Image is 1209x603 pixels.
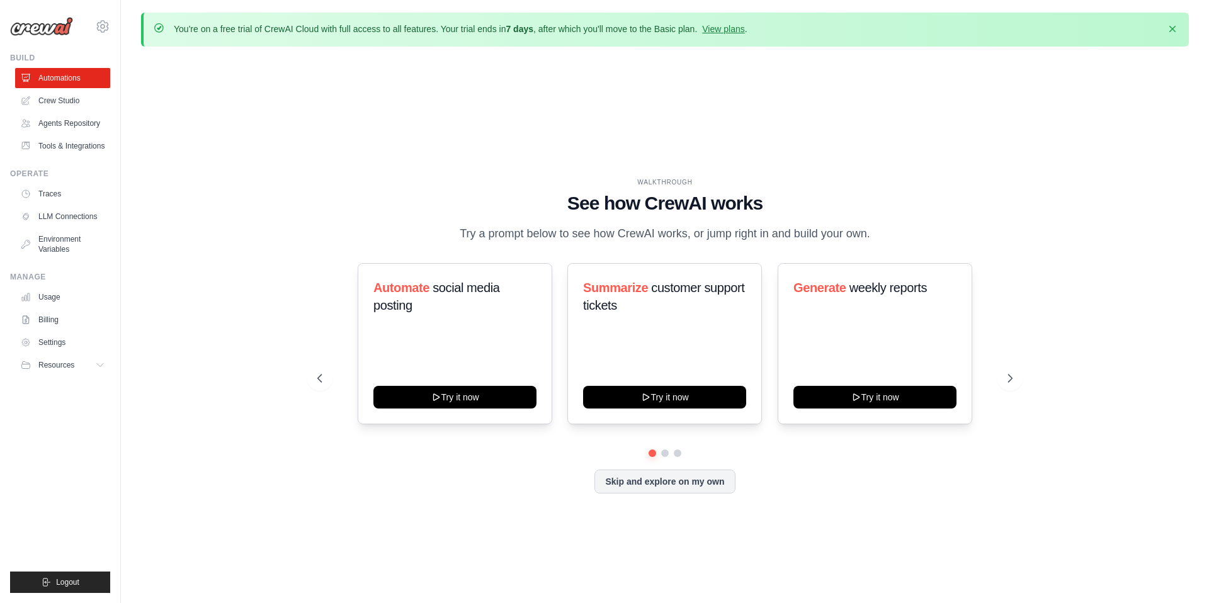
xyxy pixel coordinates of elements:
[15,91,110,111] a: Crew Studio
[15,355,110,375] button: Resources
[10,17,73,36] img: Logo
[793,281,846,295] span: Generate
[10,169,110,179] div: Operate
[849,281,926,295] span: weekly reports
[702,24,744,34] a: View plans
[10,272,110,282] div: Manage
[15,310,110,330] a: Billing
[10,53,110,63] div: Build
[317,192,1013,215] h1: See how CrewAI works
[594,470,735,493] button: Skip and explore on my own
[38,360,74,370] span: Resources
[506,24,533,34] strong: 7 days
[583,281,744,312] span: customer support tickets
[373,281,429,295] span: Automate
[793,386,956,409] button: Try it now
[15,332,110,352] a: Settings
[583,386,746,409] button: Try it now
[453,225,877,243] p: Try a prompt below to see how CrewAI works, or jump right in and build your own.
[373,281,500,312] span: social media posting
[15,136,110,156] a: Tools & Integrations
[174,23,747,35] p: You're on a free trial of CrewAI Cloud with full access to all features. Your trial ends in , aft...
[583,281,648,295] span: Summarize
[56,577,79,587] span: Logout
[15,287,110,307] a: Usage
[10,572,110,593] button: Logout
[15,229,110,259] a: Environment Variables
[15,184,110,204] a: Traces
[15,113,110,133] a: Agents Repository
[15,68,110,88] a: Automations
[15,206,110,227] a: LLM Connections
[317,178,1013,187] div: WALKTHROUGH
[373,386,536,409] button: Try it now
